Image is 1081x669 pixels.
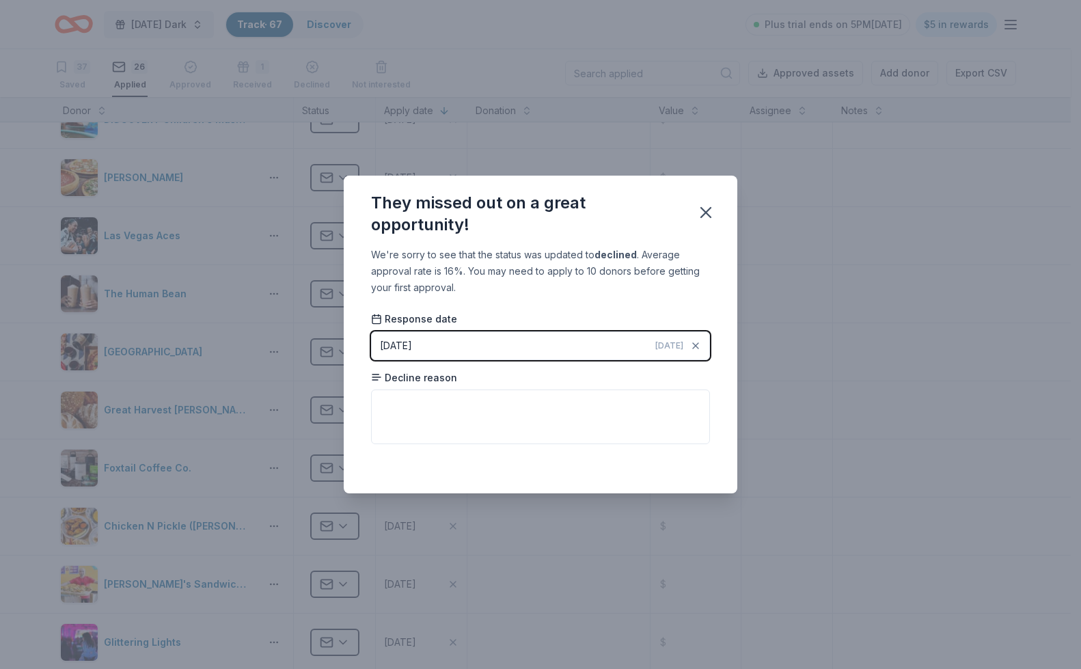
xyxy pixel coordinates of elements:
span: [DATE] [655,340,683,351]
button: [DATE][DATE] [371,331,710,360]
div: They missed out on a great opportunity! [371,192,680,236]
span: Decline reason [371,371,457,385]
div: [DATE] [380,338,412,354]
div: We're sorry to see that the status was updated to . Average approval rate is 16%. You may need to... [371,247,710,296]
b: declined [594,249,637,260]
span: Response date [371,312,457,326]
